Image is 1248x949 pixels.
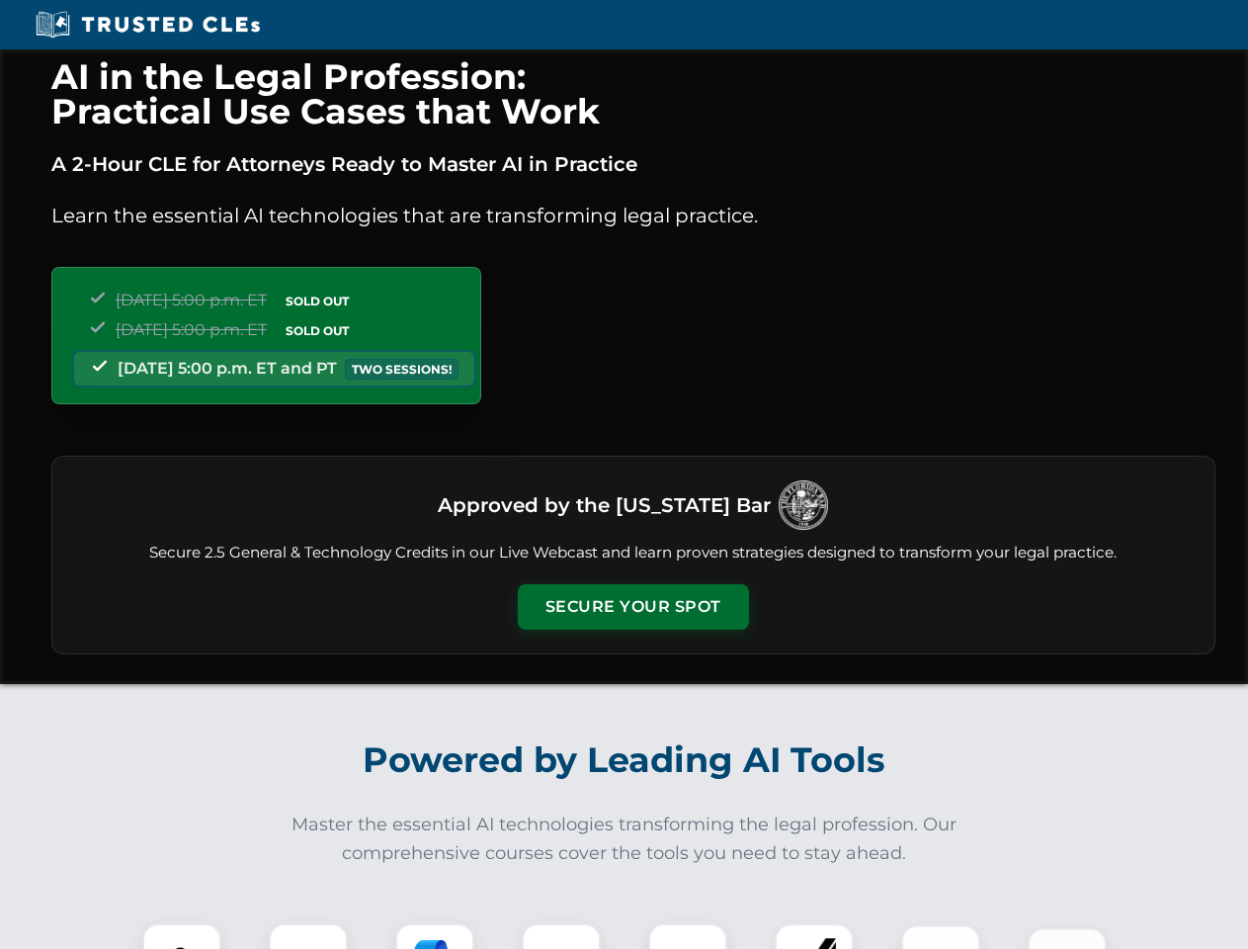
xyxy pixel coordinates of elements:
p: Secure 2.5 General & Technology Credits in our Live Webcast and learn proven strategies designed ... [76,542,1191,564]
p: Master the essential AI technologies transforming the legal profession. Our comprehensive courses... [279,811,970,868]
img: Logo [779,480,828,530]
span: [DATE] 5:00 p.m. ET [116,291,267,309]
h2: Powered by Leading AI Tools [77,726,1172,795]
p: A 2-Hour CLE for Attorneys Ready to Master AI in Practice [51,148,1215,180]
h1: AI in the Legal Profession: Practical Use Cases that Work [51,59,1215,129]
span: SOLD OUT [279,320,356,341]
button: Secure Your Spot [518,584,749,630]
h3: Approved by the [US_STATE] Bar [438,487,771,523]
p: Learn the essential AI technologies that are transforming legal practice. [51,200,1215,231]
span: SOLD OUT [279,291,356,311]
img: Trusted CLEs [30,10,266,40]
span: [DATE] 5:00 p.m. ET [116,320,267,339]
